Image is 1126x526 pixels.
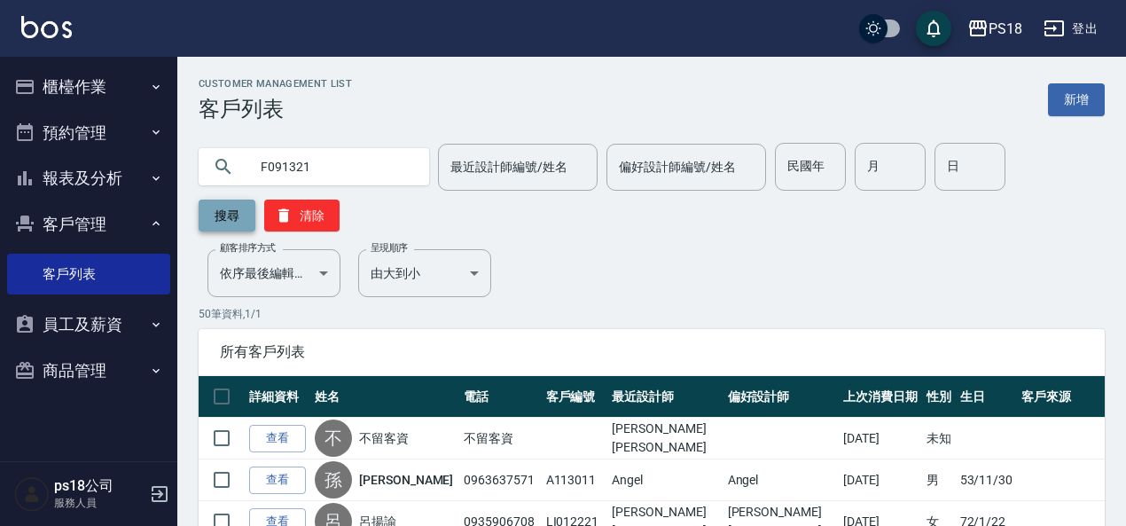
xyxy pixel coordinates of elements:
[989,18,1022,40] div: PS18
[1036,12,1105,45] button: 登出
[248,143,415,191] input: 搜尋關鍵字
[7,302,170,348] button: 員工及薪資
[315,461,352,499] div: 孫
[1017,376,1105,418] th: 客戶來源
[7,201,170,247] button: 客戶管理
[922,418,956,459] td: 未知
[723,376,839,418] th: 偏好設計師
[245,376,310,418] th: 詳細資料
[249,467,306,494] a: 查看
[14,476,50,512] img: Person
[607,376,723,418] th: 最近設計師
[199,97,352,122] h3: 客戶列表
[922,459,956,501] td: 男
[459,418,541,459] td: 不留客資
[607,418,723,459] td: [PERSON_NAME][PERSON_NAME]
[960,11,1029,47] button: PS18
[839,376,922,418] th: 上次消費日期
[371,241,408,255] label: 呈現順序
[916,11,951,46] button: save
[956,376,1018,418] th: 生日
[839,459,922,501] td: [DATE]
[956,459,1018,501] td: 53/11/30
[199,306,1105,322] p: 50 筆資料, 1 / 1
[459,459,541,501] td: 0963637571
[207,249,340,297] div: 依序最後編輯時間
[7,64,170,110] button: 櫃檯作業
[310,376,459,418] th: 姓名
[7,110,170,156] button: 預約管理
[723,459,839,501] td: Angel
[542,376,608,418] th: 客戶編號
[249,425,306,452] a: 查看
[359,429,409,447] a: 不留客資
[264,200,340,232] button: 清除
[199,78,352,90] h2: Customer Management List
[315,420,352,457] div: 不
[21,16,72,38] img: Logo
[922,376,956,418] th: 性別
[7,254,170,294] a: 客戶列表
[1048,83,1105,116] a: 新增
[839,418,922,459] td: [DATE]
[220,343,1083,361] span: 所有客戶列表
[220,241,276,255] label: 顧客排序方式
[199,200,255,232] button: 搜尋
[358,249,491,297] div: 由大到小
[459,376,541,418] th: 電話
[54,477,145,495] h5: ps18公司
[542,459,608,501] td: A113011
[607,459,723,501] td: Angel
[7,348,170,394] button: 商品管理
[7,155,170,201] button: 報表及分析
[54,495,145,511] p: 服務人員
[359,471,453,489] a: [PERSON_NAME]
